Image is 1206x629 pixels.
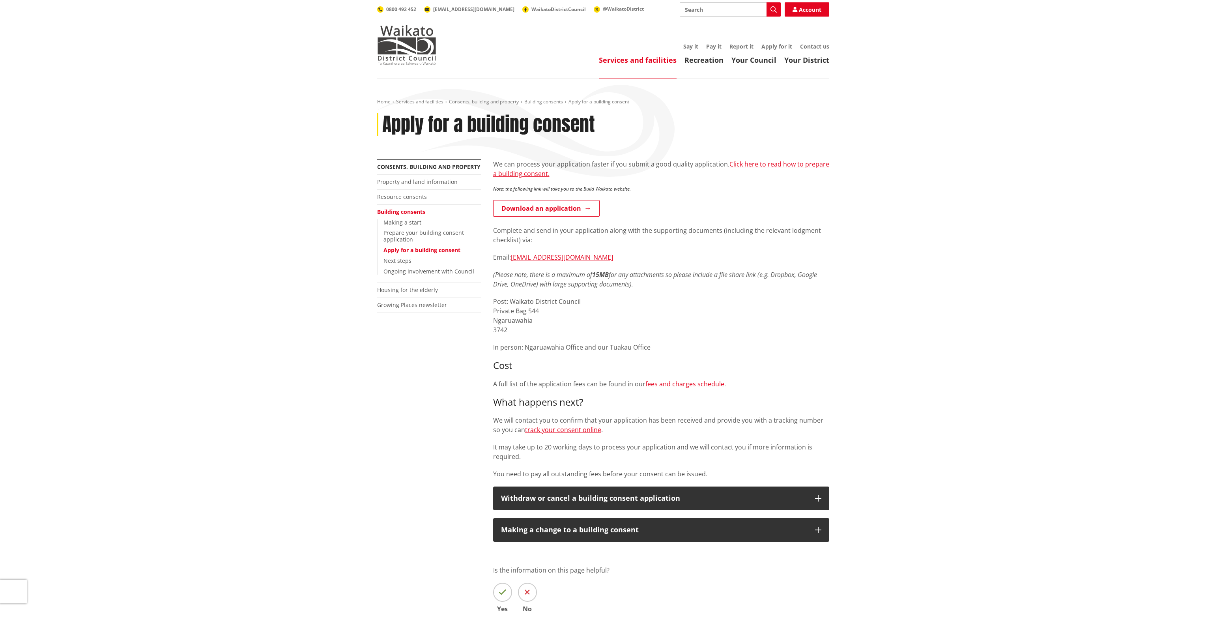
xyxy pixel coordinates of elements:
[493,442,829,461] p: It may take up to 20 working days to process your application and we will contact you if more inf...
[386,6,416,13] span: 0800 492 452
[383,246,460,254] a: Apply for a building consent
[731,55,776,65] a: Your Council
[377,178,458,185] a: Property and land information
[680,2,781,17] input: Search input
[525,425,601,434] a: track your consent online
[383,268,474,275] a: Ongoing involvement with Council
[706,43,722,50] a: Pay it
[785,2,829,17] a: Account
[522,6,586,13] a: WaikatoDistrictCouncil
[493,270,817,288] em: (Please note, there is a maximum of for any attachments so please include a file share link (e.g....
[493,159,829,178] p: We can process your application faster if you submit a good quality application.
[729,43,754,50] a: Report it
[493,226,829,245] p: Complete and send in your application along with the supporting documents (including the relevant...
[377,193,427,200] a: Resource consents
[382,113,595,136] h1: Apply for a building consent
[377,301,447,309] a: Growing Places newsletter
[493,565,829,575] p: Is the information on this page helpful?
[761,43,792,50] a: Apply for it
[603,6,644,12] span: @WaikatoDistrict
[568,98,629,105] span: Apply for a building consent
[377,99,829,105] nav: breadcrumb
[684,55,724,65] a: Recreation
[449,98,519,105] a: Consents, building and property
[383,229,464,243] a: Prepare your building consent application
[377,208,425,215] a: Building consents
[493,200,600,217] a: Download an application
[493,360,829,371] h3: Cost
[531,6,586,13] span: WaikatoDistrictCouncil
[493,297,829,335] p: Post: Waikato District Council Private Bag 544 Ngaruawahia 3742
[524,98,563,105] a: Building consents
[383,219,421,226] a: Making a start
[493,379,829,389] p: A full list of the application fees can be found in our .
[493,606,512,612] span: Yes
[800,43,829,50] a: Contact us
[683,43,698,50] a: Say it
[377,286,438,294] a: Housing for the elderly
[377,6,416,13] a: 0800 492 452
[396,98,443,105] a: Services and facilities
[645,380,724,388] a: fees and charges schedule
[493,160,829,178] a: Click here to read how to prepare a building consent.
[493,469,829,479] p: You need to pay all outstanding fees before your consent can be issued.
[493,253,829,262] p: Email:
[377,25,436,65] img: Waikato District Council - Te Kaunihera aa Takiwaa o Waikato
[518,606,537,612] span: No
[493,487,829,510] button: Withdraw or cancel a building consent application
[594,6,644,12] a: @WaikatoDistrict
[784,55,829,65] a: Your District
[493,397,829,408] h3: What happens next?
[501,526,807,534] div: Making a change to a building consent
[599,55,677,65] a: Services and facilities
[433,6,514,13] span: [EMAIL_ADDRESS][DOMAIN_NAME]
[383,257,411,264] a: Next steps
[493,416,829,434] p: We will contact you to confirm that your application has been received and provide you with a tra...
[501,494,807,502] div: Withdraw or cancel a building consent application
[592,270,609,279] strong: 15MB
[377,163,481,170] a: Consents, building and property
[511,253,613,262] a: [EMAIL_ADDRESS][DOMAIN_NAME]
[493,185,631,192] em: Note: the following link will take you to the Build Waikato website.
[493,343,829,352] p: In person: Ngaruawahia Office and our Tuakau Office
[424,6,514,13] a: [EMAIL_ADDRESS][DOMAIN_NAME]
[377,98,391,105] a: Home
[493,518,829,542] button: Making a change to a building consent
